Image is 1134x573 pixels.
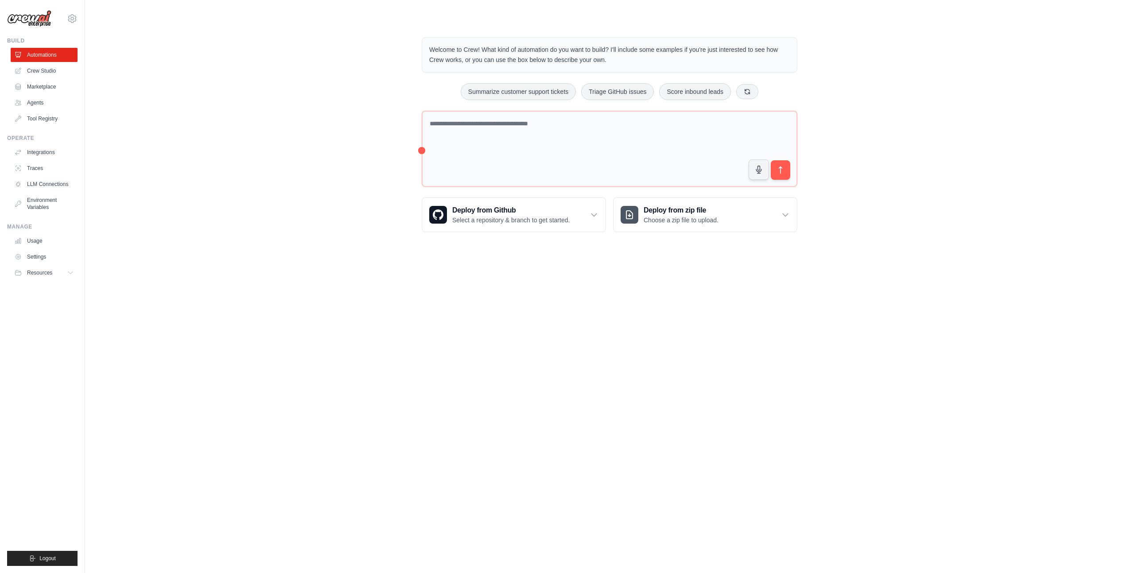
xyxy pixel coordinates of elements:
[7,223,78,230] div: Manage
[452,216,570,225] p: Select a repository & branch to get started.
[11,64,78,78] a: Crew Studio
[11,193,78,214] a: Environment Variables
[11,177,78,191] a: LLM Connections
[429,45,790,65] p: Welcome to Crew! What kind of automation do you want to build? I'll include some examples if you'...
[461,83,576,100] button: Summarize customer support tickets
[644,205,718,216] h3: Deploy from zip file
[7,37,78,44] div: Build
[659,83,731,100] button: Score inbound leads
[581,83,654,100] button: Triage GitHub issues
[11,96,78,110] a: Agents
[11,266,78,280] button: Resources
[7,551,78,566] button: Logout
[11,234,78,248] a: Usage
[39,555,56,562] span: Logout
[11,80,78,94] a: Marketplace
[11,161,78,175] a: Traces
[11,250,78,264] a: Settings
[11,48,78,62] a: Automations
[7,135,78,142] div: Operate
[27,269,52,276] span: Resources
[11,112,78,126] a: Tool Registry
[452,205,570,216] h3: Deploy from Github
[7,10,51,27] img: Logo
[11,145,78,159] a: Integrations
[644,216,718,225] p: Choose a zip file to upload.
